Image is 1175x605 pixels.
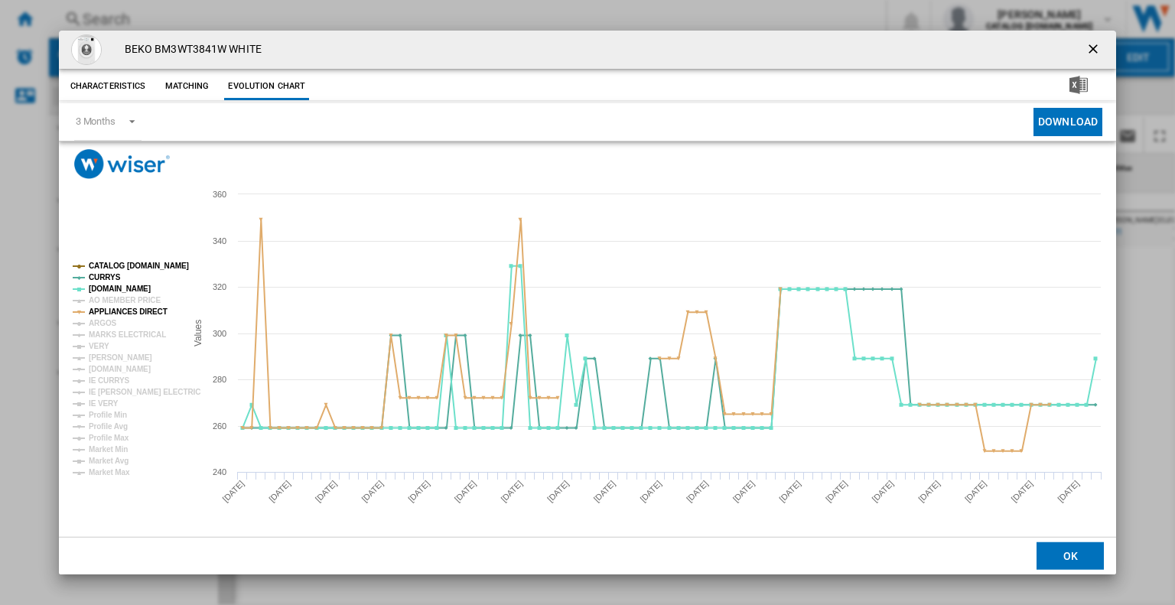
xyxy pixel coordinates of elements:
[89,445,128,454] tspan: Market Min
[314,479,339,504] tspan: [DATE]
[1033,108,1102,136] button: Download
[89,457,129,465] tspan: Market Avg
[76,115,116,127] div: 3 Months
[89,399,119,408] tspan: IE VERY
[193,320,203,346] tspan: Values
[89,388,200,396] tspan: IE [PERSON_NAME] ELECTRIC
[74,149,170,179] img: logo_wiser_300x94.png
[89,342,109,350] tspan: VERY
[360,479,385,504] tspan: [DATE]
[220,479,246,504] tspan: [DATE]
[638,479,663,504] tspan: [DATE]
[89,285,151,293] tspan: [DOMAIN_NAME]
[1009,479,1034,504] tspan: [DATE]
[591,479,617,504] tspan: [DATE]
[117,42,262,57] h4: BEKO BM3WT3841W WHITE
[89,319,117,327] tspan: ARGOS
[213,375,226,384] tspan: 280
[499,479,524,504] tspan: [DATE]
[89,353,152,362] tspan: [PERSON_NAME]
[89,262,189,270] tspan: CATALOG [DOMAIN_NAME]
[731,479,756,504] tspan: [DATE]
[213,236,226,246] tspan: 340
[89,411,127,419] tspan: Profile Min
[213,421,226,431] tspan: 260
[1056,479,1081,504] tspan: [DATE]
[1085,41,1104,60] ng-md-icon: getI18NText('BUTTONS.CLOSE_DIALOG')
[1069,76,1088,94] img: excel-24x24.png
[89,296,161,304] tspan: AO MEMBER PRICE
[89,422,128,431] tspan: Profile Avg
[89,307,168,316] tspan: APPLIANCES DIRECT
[153,73,220,100] button: Matching
[213,190,226,199] tspan: 360
[685,479,710,504] tspan: [DATE]
[267,479,292,504] tspan: [DATE]
[870,479,895,504] tspan: [DATE]
[545,479,571,504] tspan: [DATE]
[89,365,151,373] tspan: [DOMAIN_NAME]
[213,282,226,291] tspan: 320
[406,479,431,504] tspan: [DATE]
[59,31,1116,575] md-dialog: Product popup
[224,73,309,100] button: Evolution chart
[89,468,130,477] tspan: Market Max
[89,330,166,339] tspan: MARKS ELECTRICAL
[1079,34,1110,65] button: getI18NText('BUTTONS.CLOSE_DIALOG')
[89,273,121,281] tspan: CURRYS
[89,376,130,385] tspan: IE CURRYS
[453,479,478,504] tspan: [DATE]
[67,73,150,100] button: Characteristics
[213,329,226,338] tspan: 300
[213,467,226,477] tspan: 240
[1045,73,1112,100] button: Download in Excel
[777,479,802,504] tspan: [DATE]
[963,479,988,504] tspan: [DATE]
[89,434,129,442] tspan: Profile Max
[824,479,849,504] tspan: [DATE]
[71,34,102,65] img: 10262547
[1037,542,1104,570] button: OK
[916,479,942,504] tspan: [DATE]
